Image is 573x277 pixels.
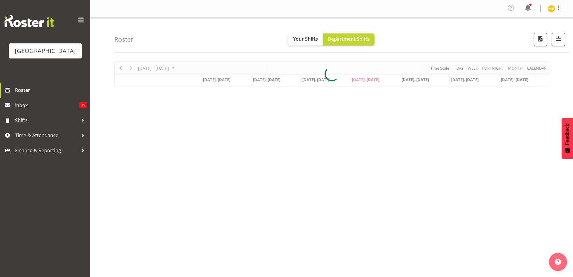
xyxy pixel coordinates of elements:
[15,131,78,140] span: Time & Attendance
[328,36,370,42] span: Department Shifts
[293,36,318,42] span: Your Shifts
[79,102,87,108] span: 39
[562,118,573,159] button: Feedback - Show survey
[288,33,323,46] button: Your Shifts
[15,116,78,125] span: Shifts
[534,33,547,46] button: Download a PDF of the roster according to the set date range.
[555,259,561,265] img: help-xxl-2.png
[114,36,134,43] h4: Roster
[15,46,76,55] div: [GEOGRAPHIC_DATA]
[565,124,570,145] span: Feedback
[552,33,565,46] button: Filter Shifts
[15,101,79,110] span: Inbox
[5,15,54,27] img: Rosterit website logo
[15,146,78,155] span: Finance & Reporting
[15,86,87,95] span: Roster
[323,33,374,46] button: Department Shifts
[548,5,555,12] img: michelle-bradbury9520.jpg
